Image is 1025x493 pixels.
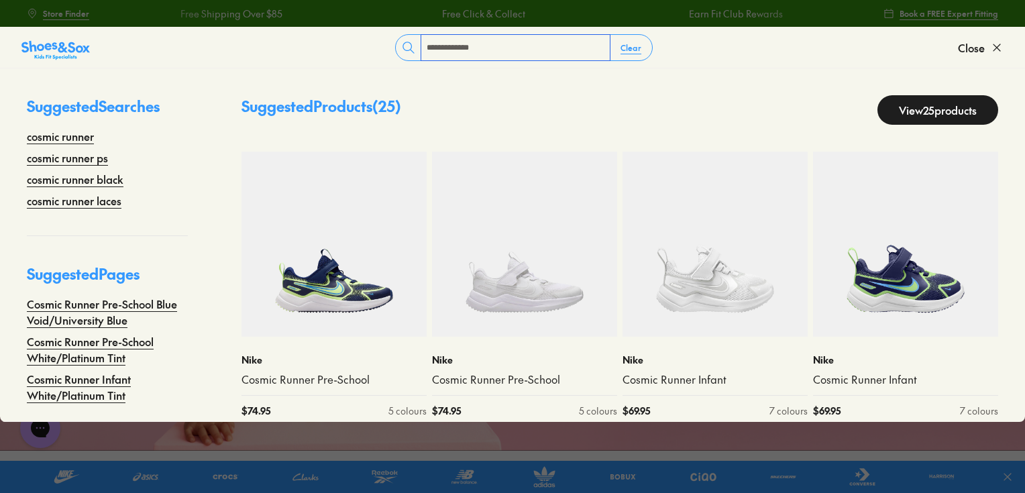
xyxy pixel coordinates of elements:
[579,404,617,418] div: 5 colours
[610,36,652,60] button: Clear
[813,372,998,387] a: Cosmic Runner Infant
[13,403,67,453] iframe: Gorgias live chat messenger
[241,95,401,125] p: Suggested Products
[241,372,427,387] a: Cosmic Runner Pre-School
[769,404,808,418] div: 7 colours
[623,353,808,367] p: Nike
[688,7,781,21] a: Earn Fit Club Rewards
[241,404,270,418] span: $ 74.95
[432,372,617,387] a: Cosmic Runner Pre-School
[27,193,121,209] a: cosmic runner laces
[388,404,427,418] div: 5 colours
[813,353,998,367] p: Nike
[27,95,188,128] p: Suggested Searches
[27,150,108,166] a: cosmic runner ps
[27,263,188,296] p: Suggested Pages
[623,372,808,387] a: Cosmic Runner Infant
[27,1,89,25] a: Store Finder
[43,7,89,19] span: Store Finder
[372,96,401,116] span: ( 25 )
[877,95,998,125] a: View25products
[21,37,90,58] a: Shoes &amp; Sox
[432,353,617,367] p: Nike
[813,404,841,418] span: $ 69.95
[432,404,461,418] span: $ 74.95
[960,404,998,418] div: 7 colours
[27,333,188,366] a: Cosmic Runner Pre-School White/Platinum Tint
[27,371,188,403] a: Cosmic Runner Infant White/Platinum Tint
[21,40,90,61] img: SNS_Logo_Responsive.svg
[883,1,998,25] a: Book a FREE Expert Fitting
[27,128,94,144] a: cosmic runner
[900,7,998,19] span: Book a FREE Expert Fitting
[623,404,650,418] span: $ 69.95
[179,7,281,21] a: Free Shipping Over $85
[27,171,123,187] a: cosmic runner black
[958,40,985,56] span: Close
[441,7,524,21] a: Free Click & Collect
[958,33,1004,62] button: Close
[241,353,427,367] p: Nike
[27,296,188,328] a: Cosmic Runner Pre-School Blue Void/University Blue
